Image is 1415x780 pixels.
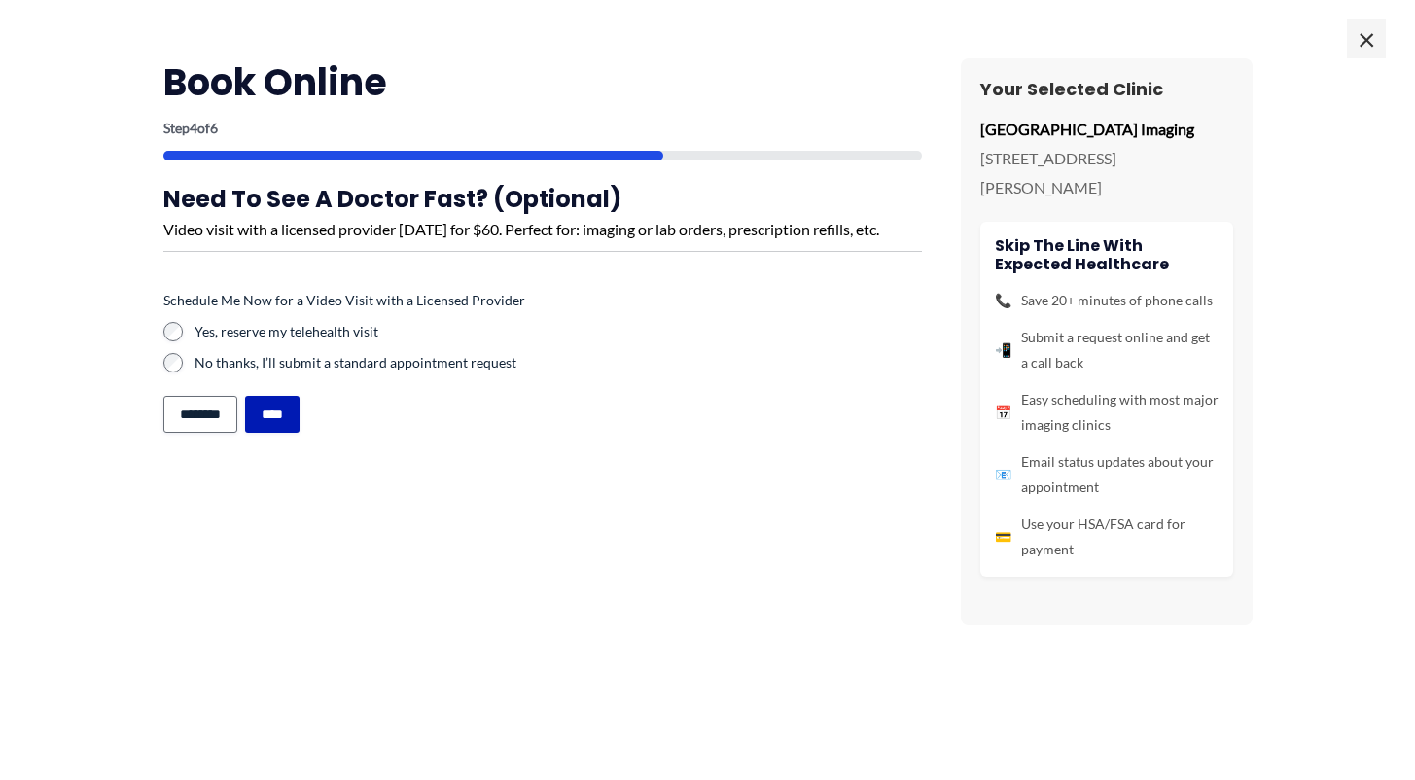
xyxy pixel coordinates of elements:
[995,400,1011,425] span: 📅
[995,288,1011,313] span: 📞
[163,215,922,244] div: Video visit with a licensed provider [DATE] for $60. Perfect for: imaging or lab orders, prescrip...
[163,58,922,106] h2: Book Online
[995,449,1219,500] li: Email status updates about your appointment
[995,337,1011,363] span: 📲
[995,524,1011,550] span: 💳
[995,462,1011,487] span: 📧
[190,120,197,136] span: 4
[195,322,922,341] label: Yes, reserve my telehealth visit
[995,387,1219,438] li: Easy scheduling with most major imaging clinics
[995,288,1219,313] li: Save 20+ minutes of phone calls
[995,325,1219,375] li: Submit a request online and get a call back
[163,184,922,214] h3: Need to see a doctor fast? (Optional)
[163,122,922,135] p: Step of
[980,144,1233,201] p: [STREET_ADDRESS][PERSON_NAME]
[980,115,1233,144] p: [GEOGRAPHIC_DATA] Imaging
[995,236,1219,273] h4: Skip the line with Expected Healthcare
[995,512,1219,562] li: Use your HSA/FSA card for payment
[980,78,1233,100] h3: Your Selected Clinic
[163,291,525,310] legend: Schedule Me Now for a Video Visit with a Licensed Provider
[195,353,922,372] label: No thanks, I’ll submit a standard appointment request
[210,120,218,136] span: 6
[1347,19,1386,58] span: ×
